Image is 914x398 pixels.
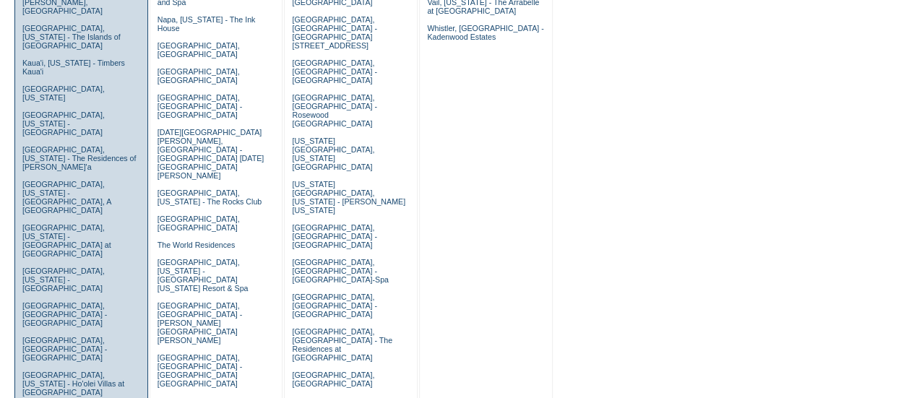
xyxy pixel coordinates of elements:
a: [GEOGRAPHIC_DATA], [US_STATE] [22,85,105,102]
a: [GEOGRAPHIC_DATA], [US_STATE] - Ho'olei Villas at [GEOGRAPHIC_DATA] [22,371,124,397]
a: [GEOGRAPHIC_DATA], [GEOGRAPHIC_DATA] [158,41,240,59]
a: [GEOGRAPHIC_DATA], [GEOGRAPHIC_DATA] - [GEOGRAPHIC_DATA] [22,336,107,362]
a: [GEOGRAPHIC_DATA], [GEOGRAPHIC_DATA] - [GEOGRAPHIC_DATA] [292,223,376,249]
a: [GEOGRAPHIC_DATA], [GEOGRAPHIC_DATA] [158,215,240,232]
a: [GEOGRAPHIC_DATA], [US_STATE] - [GEOGRAPHIC_DATA] [US_STATE] Resort & Spa [158,258,249,293]
a: [GEOGRAPHIC_DATA], [GEOGRAPHIC_DATA] - [PERSON_NAME][GEOGRAPHIC_DATA][PERSON_NAME] [158,301,242,345]
a: Napa, [US_STATE] - The Ink House [158,15,256,33]
a: [GEOGRAPHIC_DATA], [GEOGRAPHIC_DATA] - [GEOGRAPHIC_DATA]-Spa [292,258,388,284]
a: [DATE][GEOGRAPHIC_DATA][PERSON_NAME], [GEOGRAPHIC_DATA] - [GEOGRAPHIC_DATA] [DATE][GEOGRAPHIC_DAT... [158,128,264,180]
a: [GEOGRAPHIC_DATA], [GEOGRAPHIC_DATA] - [GEOGRAPHIC_DATA] [292,59,376,85]
a: [US_STATE][GEOGRAPHIC_DATA], [US_STATE] - [PERSON_NAME] [US_STATE] [292,180,405,215]
a: [GEOGRAPHIC_DATA], [GEOGRAPHIC_DATA] - [GEOGRAPHIC_DATA] [158,93,242,119]
a: [US_STATE][GEOGRAPHIC_DATA], [US_STATE][GEOGRAPHIC_DATA] [292,137,374,171]
a: [GEOGRAPHIC_DATA], [GEOGRAPHIC_DATA] [158,67,240,85]
a: [GEOGRAPHIC_DATA], [US_STATE] - The Rocks Club [158,189,262,206]
a: Whistler, [GEOGRAPHIC_DATA] - Kadenwood Estates [427,24,543,41]
a: [GEOGRAPHIC_DATA], [US_STATE] - The Islands of [GEOGRAPHIC_DATA] [22,24,121,50]
a: [GEOGRAPHIC_DATA], [US_STATE] - [GEOGRAPHIC_DATA] [22,267,105,293]
a: [GEOGRAPHIC_DATA], [GEOGRAPHIC_DATA] - [GEOGRAPHIC_DATA] [GEOGRAPHIC_DATA] [158,353,242,388]
a: [GEOGRAPHIC_DATA], [US_STATE] - [GEOGRAPHIC_DATA] [22,111,105,137]
a: [GEOGRAPHIC_DATA], [US_STATE] - [GEOGRAPHIC_DATA], A [GEOGRAPHIC_DATA] [22,180,111,215]
a: [GEOGRAPHIC_DATA], [GEOGRAPHIC_DATA] - Rosewood [GEOGRAPHIC_DATA] [292,93,376,128]
a: [GEOGRAPHIC_DATA], [US_STATE] - [GEOGRAPHIC_DATA] at [GEOGRAPHIC_DATA] [22,223,111,258]
a: [GEOGRAPHIC_DATA], [GEOGRAPHIC_DATA] - [GEOGRAPHIC_DATA] [292,293,376,319]
a: The World Residences [158,241,236,249]
a: [GEOGRAPHIC_DATA], [GEOGRAPHIC_DATA] - The Residences at [GEOGRAPHIC_DATA] [292,327,392,362]
a: [GEOGRAPHIC_DATA], [GEOGRAPHIC_DATA] - [GEOGRAPHIC_DATA][STREET_ADDRESS] [292,15,376,50]
a: Kaua'i, [US_STATE] - Timbers Kaua'i [22,59,125,76]
a: [GEOGRAPHIC_DATA], [GEOGRAPHIC_DATA] [292,371,374,388]
a: [GEOGRAPHIC_DATA], [US_STATE] - The Residences of [PERSON_NAME]'a [22,145,137,171]
a: [GEOGRAPHIC_DATA], [GEOGRAPHIC_DATA] - [GEOGRAPHIC_DATA] [22,301,107,327]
